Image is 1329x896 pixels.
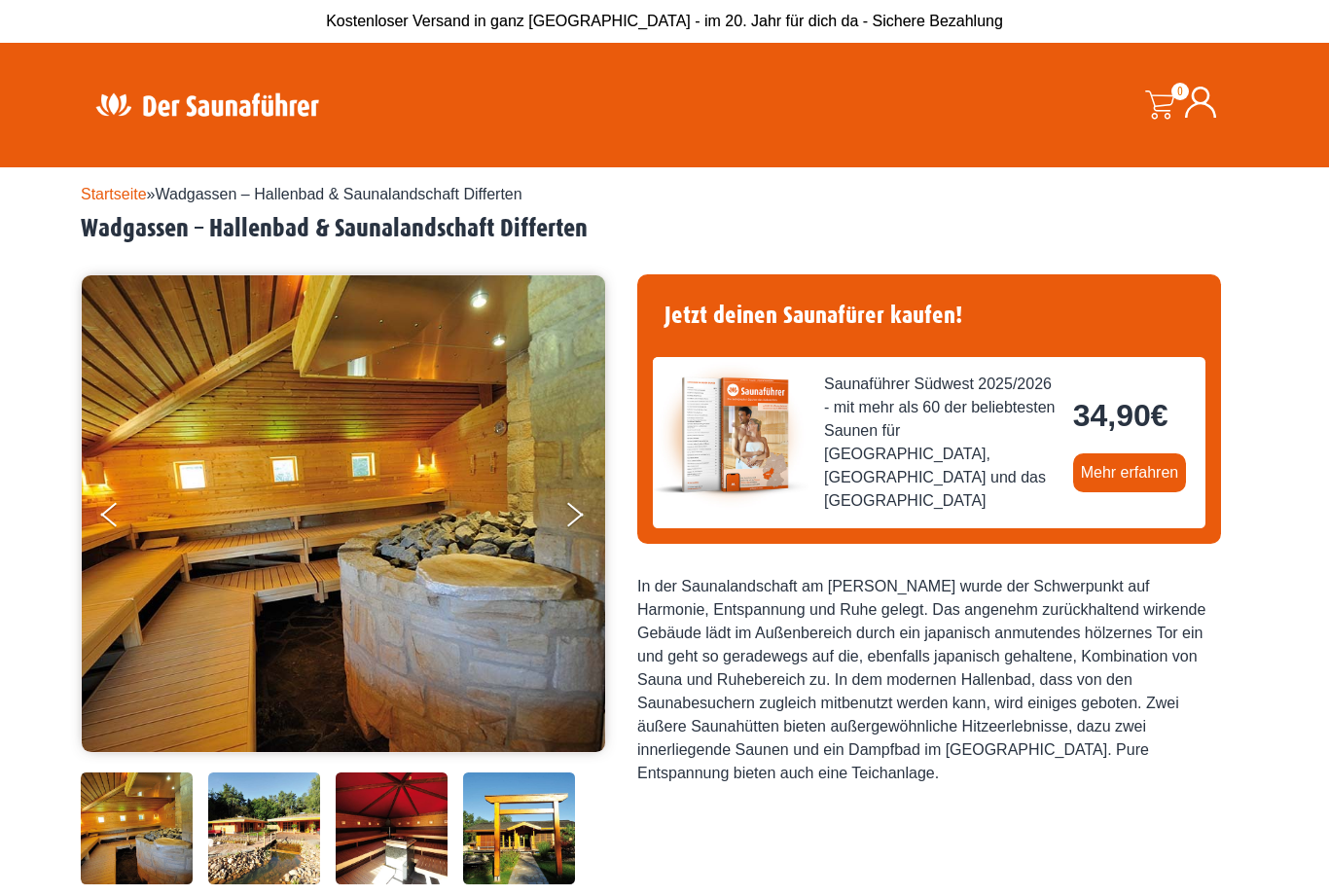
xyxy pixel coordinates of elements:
[1073,398,1168,433] bdi: 34,90
[326,13,1003,29] span: Kostenloser Versand in ganz [GEOGRAPHIC_DATA] - im 20. Jahr für dich da - Sichere Bezahlung
[156,186,522,202] span: Wadgassen – Hallenbad & Saunalandschaft Differten
[1171,83,1189,100] span: 0
[653,357,808,513] img: der-saunafuehrer-2025-suedwest.jpg
[81,214,1248,244] h2: Wadgassen – Hallenbad & Saunalandschaft Differten
[1151,398,1168,433] span: €
[653,290,1205,341] h4: Jetzt deinen Saunafürer kaufen!
[824,373,1058,513] span: Saunaführer Südwest 2025/2026 - mit mehr als 60 der beliebtesten Saunen für [GEOGRAPHIC_DATA], [G...
[81,186,147,202] a: Startseite
[101,494,150,543] button: Previous
[1073,453,1187,492] a: Mehr erfahren
[81,186,522,202] span: »
[637,575,1221,785] div: In der Saunalandschaft am [PERSON_NAME] wurde der Schwerpunkt auf Harmonie, Entspannung und Ruhe ...
[563,494,612,543] button: Next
